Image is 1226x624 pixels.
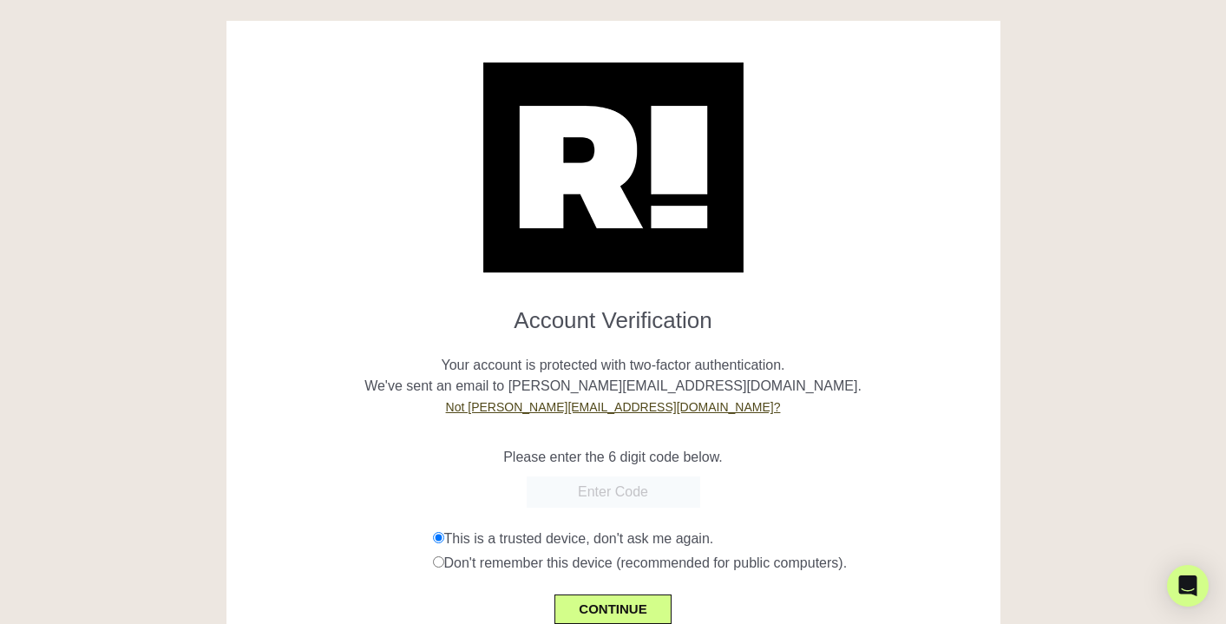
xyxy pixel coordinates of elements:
h1: Account Verification [239,293,987,334]
img: Retention.com [483,62,744,273]
div: This is a trusted device, don't ask me again. [433,529,987,549]
p: Please enter the 6 digit code below. [239,447,987,468]
a: Not [PERSON_NAME][EMAIL_ADDRESS][DOMAIN_NAME]? [446,400,781,414]
input: Enter Code [527,476,700,508]
div: Open Intercom Messenger [1167,565,1209,607]
button: CONTINUE [554,594,671,624]
div: Don't remember this device (recommended for public computers). [433,553,987,574]
p: Your account is protected with two-factor authentication. We've sent an email to [PERSON_NAME][EM... [239,334,987,417]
